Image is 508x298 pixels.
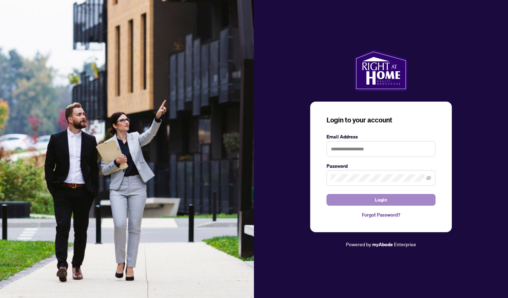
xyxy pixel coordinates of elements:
img: ma-logo [354,50,407,91]
label: Email Address [327,133,435,140]
label: Password [327,162,435,170]
span: Powered by [346,241,371,247]
button: Login [327,194,435,206]
span: Enterprise [394,241,416,247]
h3: Login to your account [327,115,435,125]
a: Forgot Password? [327,211,435,219]
span: eye-invisible [426,176,431,180]
a: myAbode [372,241,393,248]
span: Login [375,194,387,205]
